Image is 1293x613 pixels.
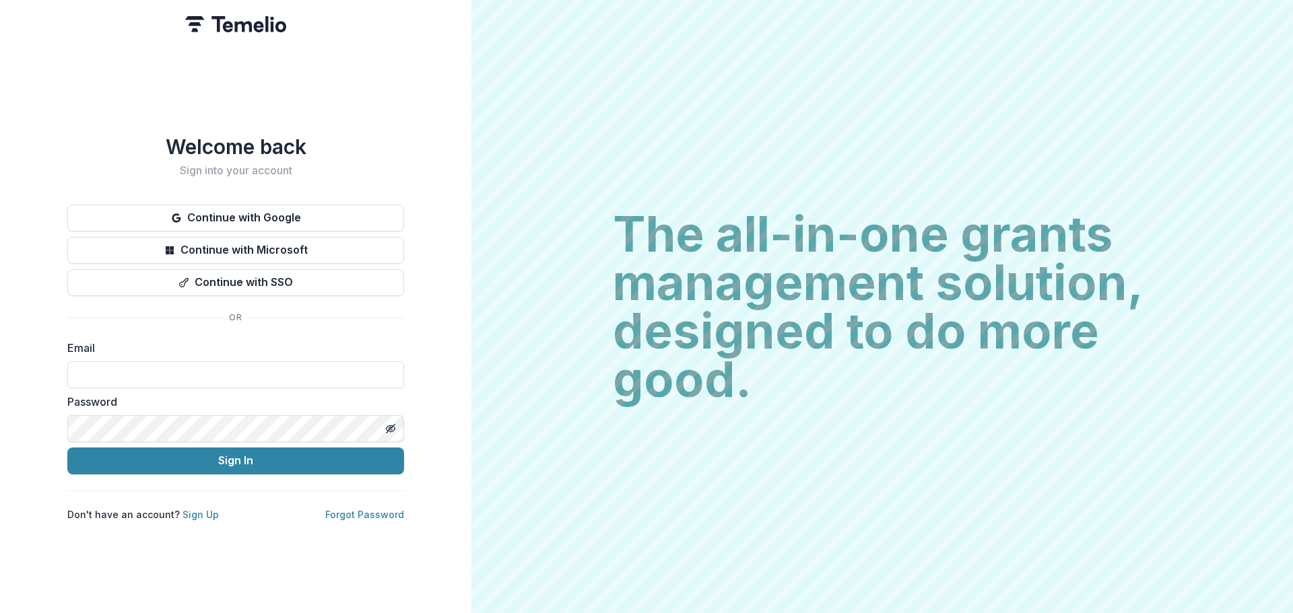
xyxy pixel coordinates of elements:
p: Don't have an account? [67,507,219,521]
button: Toggle password visibility [380,418,401,439]
a: Forgot Password [325,509,404,520]
button: Sign In [67,447,404,474]
h1: Welcome back [67,135,404,159]
a: Sign Up [183,509,219,520]
label: Password [67,394,396,410]
button: Continue with SSO [67,269,404,296]
label: Email [67,340,396,356]
img: Temelio [185,16,286,32]
h2: Sign into your account [67,164,404,177]
button: Continue with Microsoft [67,237,404,264]
button: Continue with Google [67,205,404,231]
